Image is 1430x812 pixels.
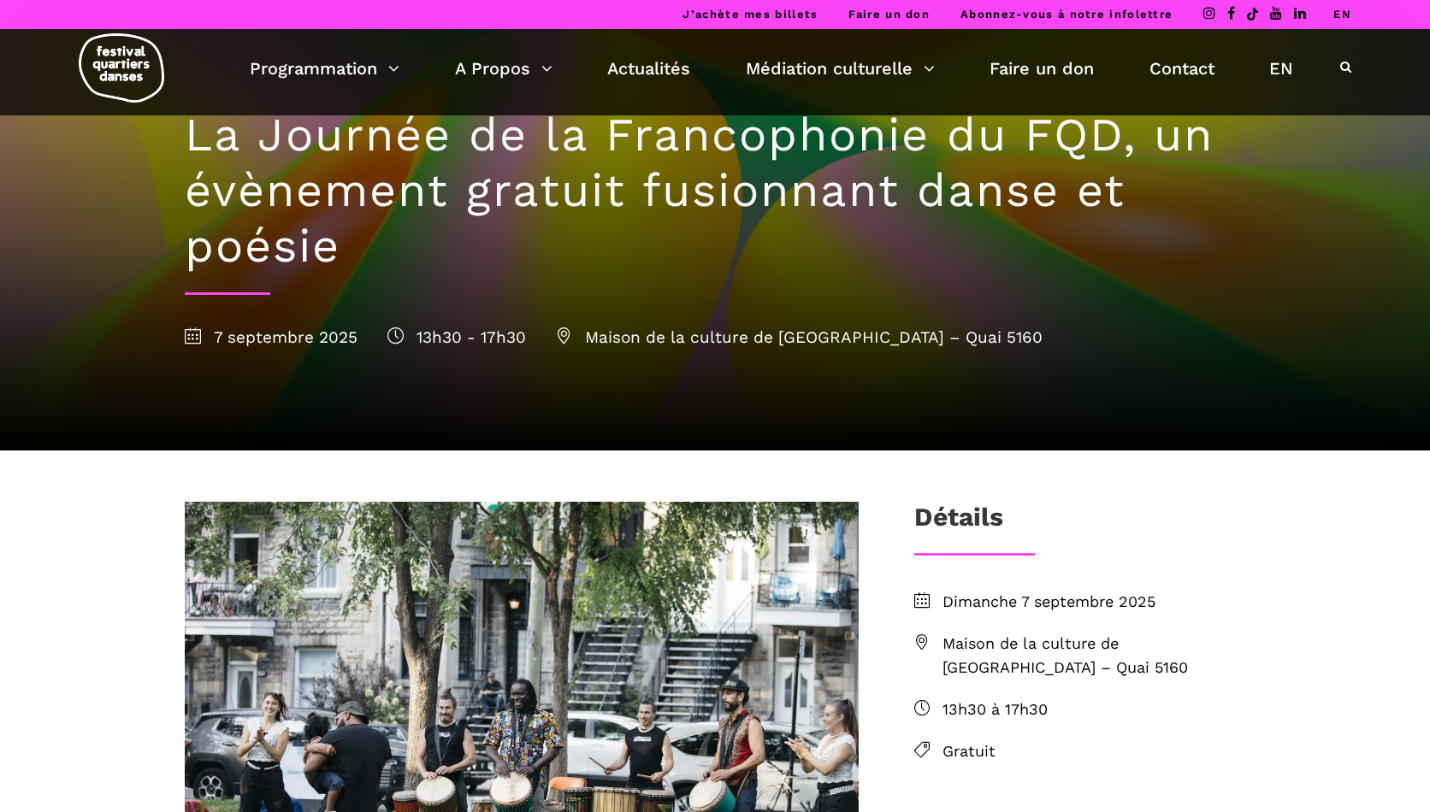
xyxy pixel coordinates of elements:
[990,54,1094,83] a: Faire un don
[848,8,930,21] a: Faire un don
[1269,54,1293,83] a: EN
[942,590,1245,615] span: Dimanche 7 septembre 2025
[250,54,399,83] a: Programmation
[942,739,1245,764] span: Gratuit
[1333,8,1351,21] a: EN
[79,33,164,103] img: logo-fqd-med
[556,327,1043,347] span: Maison de la culture de [GEOGRAPHIC_DATA] – Quai 5160
[914,502,1003,544] h3: Détails
[942,632,1245,681] span: Maison de la culture de [GEOGRAPHIC_DATA] – Quai 5160
[942,697,1245,722] span: 13h30 à 17h30
[960,8,1173,21] a: Abonnez-vous à notre infolettre
[185,327,357,347] span: 7 septembre 2025
[455,54,552,83] a: A Propos
[682,8,818,21] a: J’achète mes billets
[607,54,690,83] a: Actualités
[1149,54,1214,83] a: Contact
[387,327,526,347] span: 13h30 - 17h30
[746,54,935,83] a: Médiation culturelle
[185,108,1245,274] h1: La Journée de la Francophonie du FQD, un évènement gratuit fusionnant danse et poésie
